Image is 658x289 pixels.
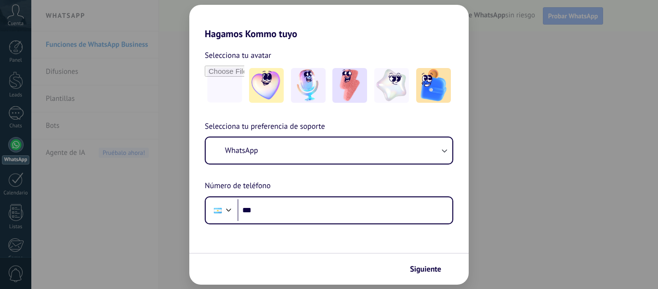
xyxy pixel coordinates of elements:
[332,68,367,103] img: -3.jpeg
[225,146,258,155] span: WhatsApp
[416,68,451,103] img: -5.jpeg
[249,68,284,103] img: -1.jpeg
[189,5,469,40] h2: Hagamos Kommo tuyo
[291,68,326,103] img: -2.jpeg
[205,121,325,133] span: Selecciona tu preferencia de soporte
[374,68,409,103] img: -4.jpeg
[410,266,441,273] span: Siguiente
[209,200,227,220] div: Argentina: + 54
[406,261,454,277] button: Siguiente
[206,138,452,164] button: WhatsApp
[205,180,271,193] span: Número de teléfono
[205,49,271,62] span: Selecciona tu avatar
